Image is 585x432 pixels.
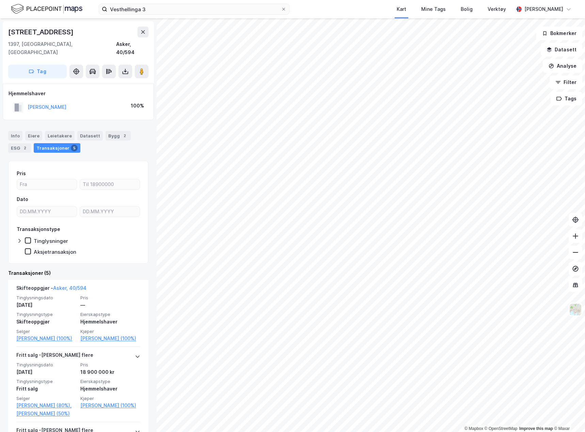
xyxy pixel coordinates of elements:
[34,249,76,255] div: Aksjetransaksjon
[80,334,140,343] a: [PERSON_NAME] (100%)
[80,329,140,334] span: Kjøper
[80,362,140,368] span: Pris
[116,40,148,56] div: Asker, 40/594
[551,399,585,432] iframe: Chat Widget
[461,5,473,13] div: Bolig
[16,385,76,393] div: Fritt salg
[551,92,582,105] button: Tags
[9,89,148,98] div: Hjemmelshaver
[488,5,506,13] div: Verktøy
[569,303,582,316] img: Z
[80,385,140,393] div: Hjemmelshaver
[16,396,76,401] span: Selger
[397,5,406,13] div: Kart
[536,27,582,40] button: Bokmerker
[80,206,140,217] input: DD.MM.YYYY
[80,368,140,376] div: 18 900 000 kr
[80,312,140,317] span: Eierskapstype
[16,410,76,418] a: [PERSON_NAME] (50%)
[16,351,93,362] div: Fritt salg - [PERSON_NAME] flere
[80,396,140,401] span: Kjøper
[8,40,116,56] div: 1397, [GEOGRAPHIC_DATA], [GEOGRAPHIC_DATA]
[80,179,140,189] input: Til 18900000
[45,131,75,140] div: Leietakere
[17,206,77,217] input: DD.MM.YYYY
[519,426,553,431] a: Improve this map
[16,295,76,301] span: Tinglysningsdato
[53,285,86,291] a: Asker, 40/594
[34,238,68,244] div: Tinglysninger
[16,301,76,309] div: [DATE]
[131,102,144,110] div: 100%
[17,225,60,233] div: Transaksjonstype
[17,179,77,189] input: Fra
[107,4,281,14] input: Søk på adresse, matrikkel, gårdeiere, leietakere eller personer
[80,401,140,410] a: [PERSON_NAME] (100%)
[121,132,128,139] div: 2
[8,269,148,277] div: Transaksjoner (5)
[524,5,563,13] div: [PERSON_NAME]
[8,131,22,140] div: Info
[17,195,28,203] div: Dato
[17,169,26,178] div: Pris
[421,5,446,13] div: Mine Tags
[80,295,140,301] span: Pris
[16,379,76,384] span: Tinglysningstype
[16,334,76,343] a: [PERSON_NAME] (100%)
[550,76,582,89] button: Filter
[34,143,80,153] div: Transaksjoner
[16,318,76,326] div: Skifteoppgjør
[71,145,78,151] div: 5
[8,27,75,37] div: [STREET_ADDRESS]
[11,3,82,15] img: logo.f888ab2527a4732fd821a326f86c7f29.svg
[16,362,76,368] span: Tinglysningsdato
[80,318,140,326] div: Hjemmelshaver
[80,301,140,309] div: —
[16,329,76,334] span: Selger
[106,131,131,140] div: Bygg
[16,401,76,410] a: [PERSON_NAME] (80%),
[16,284,86,295] div: Skifteoppgjør -
[543,59,582,73] button: Analyse
[8,65,67,78] button: Tag
[25,131,42,140] div: Eiere
[485,426,518,431] a: OpenStreetMap
[21,145,28,151] div: 2
[77,131,103,140] div: Datasett
[541,43,582,56] button: Datasett
[16,312,76,317] span: Tinglysningstype
[464,426,483,431] a: Mapbox
[80,379,140,384] span: Eierskapstype
[551,399,585,432] div: Kontrollprogram for chat
[16,368,76,376] div: [DATE]
[8,143,31,153] div: ESG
